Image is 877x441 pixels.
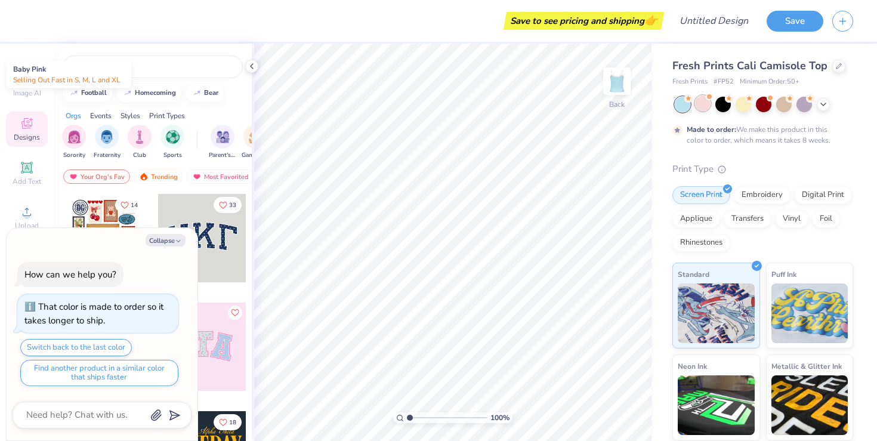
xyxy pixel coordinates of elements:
[133,151,146,160] span: Club
[605,69,629,93] img: Back
[229,420,236,425] span: 18
[13,177,41,186] span: Add Text
[20,339,132,356] button: Switch back to the last color
[123,90,132,97] img: trend_line.gif
[82,61,235,73] input: Try "Alpha"
[100,130,113,144] img: Fraternity Image
[672,58,827,73] span: Fresh Prints Cali Camisole Top
[94,151,121,160] span: Fraternity
[672,234,730,252] div: Rhinestones
[644,13,657,27] span: 👉
[192,90,202,97] img: trend_line.gif
[228,306,242,320] button: Like
[794,186,852,204] div: Digital Print
[771,283,848,343] img: Puff Ink
[149,110,185,121] div: Print Types
[24,301,163,326] div: That color is made to order so it takes longer to ship.
[771,268,796,280] span: Puff Ink
[63,169,130,184] div: Your Org's Fav
[94,125,121,160] button: filter button
[14,132,40,142] span: Designs
[69,90,79,97] img: trend_line.gif
[229,202,236,208] span: 33
[115,197,143,213] button: Like
[20,360,178,386] button: Find another product in a similar color that ships faster
[128,125,152,160] button: filter button
[242,125,269,160] div: filter for Game Day
[687,125,736,134] strong: Made to order:
[163,151,182,160] span: Sports
[209,125,236,160] div: filter for Parent's Weekend
[160,125,184,160] button: filter button
[139,172,149,181] img: trending.gif
[609,99,625,110] div: Back
[63,151,85,160] span: Sorority
[192,172,202,181] img: most_fav.gif
[63,84,112,102] button: football
[670,9,758,33] input: Untitled Design
[160,125,184,160] div: filter for Sports
[94,125,121,160] div: filter for Fraternity
[724,210,771,228] div: Transfers
[15,221,39,230] span: Upload
[672,162,853,176] div: Print Type
[678,283,755,343] img: Standard
[214,197,242,213] button: Like
[187,169,254,184] div: Most Favorited
[672,210,720,228] div: Applique
[67,130,81,144] img: Sorority Image
[242,125,269,160] button: filter button
[146,234,186,246] button: Collapse
[24,269,116,280] div: How can we help you?
[186,84,224,102] button: bear
[62,125,86,160] div: filter for Sorority
[678,375,755,435] img: Neon Ink
[678,268,709,280] span: Standard
[767,11,823,32] button: Save
[166,130,180,144] img: Sports Image
[135,90,176,96] div: homecoming
[209,125,236,160] button: filter button
[69,172,78,181] img: most_fav.gif
[214,414,242,430] button: Like
[13,88,41,98] span: Image AI
[507,12,661,30] div: Save to see pricing and shipping
[62,125,86,160] button: filter button
[242,151,269,160] span: Game Day
[812,210,840,228] div: Foil
[116,84,181,102] button: homecoming
[490,412,509,423] span: 100 %
[771,375,848,435] img: Metallic & Glitter Ink
[672,186,730,204] div: Screen Print
[734,186,790,204] div: Embroidery
[204,90,218,96] div: bear
[128,125,152,160] div: filter for Club
[90,110,112,121] div: Events
[714,77,734,87] span: # FP52
[209,151,236,160] span: Parent's Weekend
[672,77,708,87] span: Fresh Prints
[81,90,107,96] div: football
[7,61,131,88] div: Baby Pink
[133,130,146,144] img: Club Image
[775,210,808,228] div: Vinyl
[249,130,263,144] img: Game Day Image
[216,130,230,144] img: Parent's Weekend Image
[121,110,140,121] div: Styles
[771,360,842,372] span: Metallic & Glitter Ink
[678,360,707,372] span: Neon Ink
[66,110,81,121] div: Orgs
[740,77,799,87] span: Minimum Order: 50 +
[687,124,833,146] div: We make this product in this color to order, which means it takes 8 weeks.
[134,169,183,184] div: Trending
[131,202,138,208] span: 14
[13,75,121,85] span: Selling Out Fast in S, M, L and XL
